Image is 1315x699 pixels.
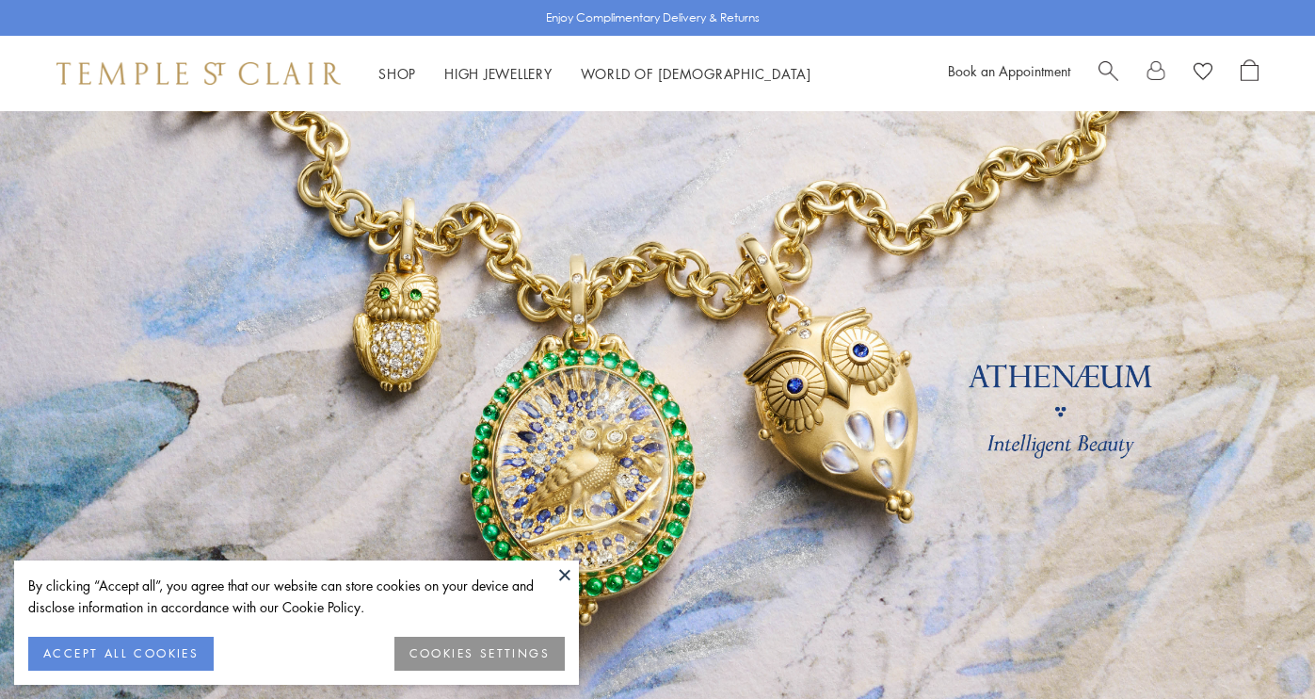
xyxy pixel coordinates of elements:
[1099,59,1118,88] a: Search
[56,62,341,85] img: Temple St. Clair
[378,64,416,83] a: ShopShop
[546,8,760,27] p: Enjoy Complimentary Delivery & Returns
[581,64,811,83] a: World of [DEMOGRAPHIC_DATA]World of [DEMOGRAPHIC_DATA]
[1194,59,1212,88] a: View Wishlist
[378,62,811,86] nav: Main navigation
[1221,610,1296,680] iframe: Gorgias live chat messenger
[1241,59,1259,88] a: Open Shopping Bag
[444,64,553,83] a: High JewelleryHigh Jewellery
[394,637,565,671] button: COOKIES SETTINGS
[948,61,1070,80] a: Book an Appointment
[28,575,565,618] div: By clicking “Accept all”, you agree that our website can store cookies on your device and disclos...
[28,637,214,671] button: ACCEPT ALL COOKIES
